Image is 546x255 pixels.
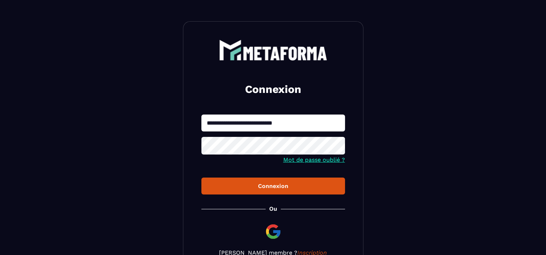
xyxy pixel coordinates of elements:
[201,40,345,61] a: logo
[269,205,277,212] p: Ou
[265,223,282,240] img: google
[210,82,336,97] h2: Connexion
[219,40,327,61] img: logo
[283,156,345,163] a: Mot de passe oublié ?
[207,183,339,189] div: Connexion
[201,178,345,194] button: Connexion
